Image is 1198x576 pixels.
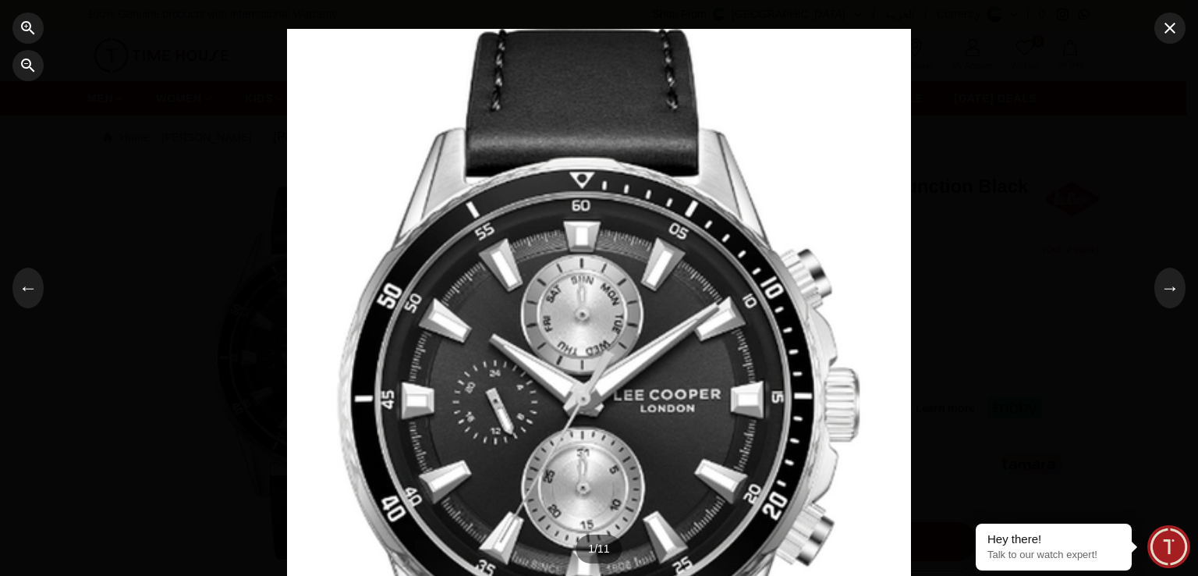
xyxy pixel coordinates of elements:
[576,535,622,564] div: 1 / 11
[987,532,1120,547] div: Hey there!
[12,268,44,308] button: ←
[987,549,1120,562] p: Talk to our watch expert!
[1154,268,1186,308] button: →
[1147,525,1190,568] div: Chat Widget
